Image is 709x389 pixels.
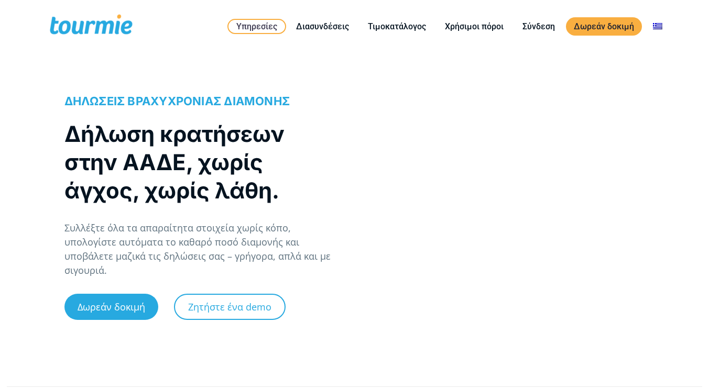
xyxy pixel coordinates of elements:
a: Δωρεάν δοκιμή [566,17,642,36]
a: Ζητήστε ένα demo [174,294,286,320]
a: Διασυνδέσεις [288,20,357,33]
a: Υπηρεσίες [227,19,286,34]
a: Τιμοκατάλογος [360,20,434,33]
span: ΔΗΛΩΣΕΙΣ ΒΡΑΧΥΧΡΟΝΙΑΣ ΔΙΑΜΟΝΗΣ [64,94,290,108]
a: Σύνδεση [515,20,563,33]
a: Χρήσιμοι πόροι [437,20,511,33]
h1: Δήλωση κρατήσεων στην ΑΑΔΕ, χωρίς άγχος, χωρίς λάθη. [64,120,333,205]
p: Συλλέξτε όλα τα απαραίτητα στοιχεία χωρίς κόπο, υπολογίστε αυτόματα το καθαρό ποσό διαμονής και υ... [64,221,344,277]
a: Δωρεάν δοκιμή [64,294,158,320]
